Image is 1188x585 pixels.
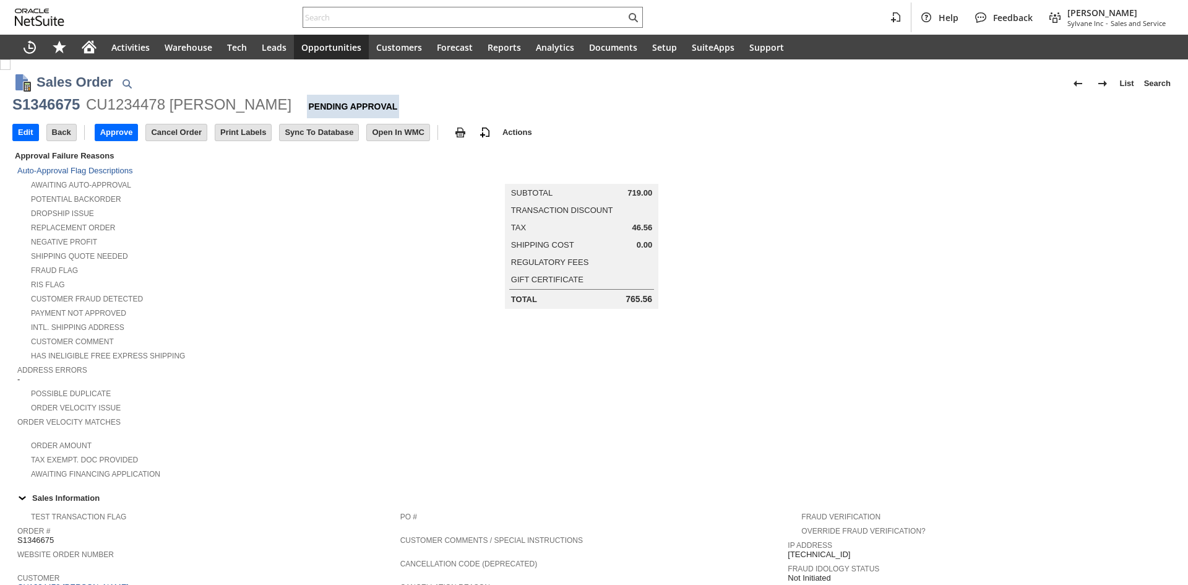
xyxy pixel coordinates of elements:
a: Subtotal [511,188,553,197]
span: 0.00 [637,240,652,250]
span: Customers [376,41,422,53]
img: Previous [1070,76,1085,91]
span: Analytics [536,41,574,53]
div: Pending Approval [307,95,400,118]
a: IP Address [788,541,832,550]
span: Warehouse [165,41,212,53]
a: Order Velocity Issue [31,404,121,412]
h1: Sales Order [37,72,113,92]
span: 765.56 [626,294,652,305]
a: Auto-Approval Flag Descriptions [17,166,132,175]
a: Search [1139,74,1176,93]
a: Setup [645,35,684,59]
span: Opportunities [301,41,361,53]
span: 46.56 [632,223,653,233]
span: S1346675 [17,535,54,545]
a: Awaiting Financing Application [31,470,160,479]
input: Search [303,10,626,25]
a: Home [74,35,104,59]
a: Fraud Verification [801,513,880,521]
span: Sales and Service [1111,19,1166,28]
span: Sylvane Inc [1067,19,1103,28]
a: Activities [104,35,157,59]
a: Warehouse [157,35,220,59]
div: Shortcuts [45,35,74,59]
span: [TECHNICAL_ID] [788,550,850,560]
a: Dropship Issue [31,209,94,218]
a: Documents [582,35,645,59]
a: Test Transaction Flag [31,513,126,521]
a: Customer Fraud Detected [31,295,143,303]
a: Order Amount [31,441,92,450]
div: Sales Information [12,490,1171,506]
a: List [1115,74,1139,93]
img: Quick Find [119,76,134,91]
a: Gift Certificate [511,275,583,284]
input: Sync To Database [280,124,358,141]
input: Approve [95,124,138,141]
a: Total [511,295,537,304]
div: Approval Failure Reasons [12,149,395,163]
a: SuiteApps [684,35,742,59]
a: Customers [369,35,429,59]
span: Feedback [993,12,1033,24]
a: Address Errors [17,366,87,375]
img: Next [1095,76,1110,91]
a: Leads [254,35,294,59]
span: Help [939,12,958,24]
a: Tax Exempt. Doc Provided [31,456,138,464]
span: - [1106,19,1108,28]
a: Tax [511,223,526,232]
a: Override Fraud Verification? [801,527,925,535]
input: Open In WMC [367,124,429,141]
a: Shipping Quote Needed [31,252,128,261]
a: Customer Comment [31,337,114,346]
td: Sales Information [12,490,1176,506]
svg: logo [15,9,64,26]
svg: Shortcuts [52,40,67,54]
a: Reports [480,35,528,59]
a: Replacement Order [31,223,115,232]
a: Fraud Idology Status [788,565,879,573]
a: Opportunities [294,35,369,59]
input: Print Labels [215,124,271,141]
div: S1346675 [12,95,80,115]
a: Recent Records [15,35,45,59]
span: Tech [227,41,247,53]
a: Has Ineligible Free Express Shipping [31,352,185,360]
img: add-record.svg [478,125,493,140]
span: Setup [652,41,677,53]
span: Documents [589,41,637,53]
a: Intl. Shipping Address [31,323,124,332]
a: RIS flag [31,280,65,289]
span: Forecast [437,41,473,53]
span: Activities [111,41,150,53]
a: Fraud Flag [31,266,78,275]
a: Analytics [528,35,582,59]
a: Regulatory Fees [511,258,588,267]
input: Cancel Order [146,124,207,141]
svg: Home [82,40,97,54]
a: Possible Duplicate [31,389,111,398]
a: Cancellation Code (deprecated) [400,560,538,568]
span: 719.00 [627,188,652,198]
span: [PERSON_NAME] [1067,7,1166,19]
span: SuiteApps [692,41,734,53]
a: Order Velocity Matches [17,418,121,427]
a: Order # [17,527,50,535]
svg: Search [626,10,640,25]
a: Potential Backorder [31,195,121,204]
span: Support [749,41,784,53]
a: Tech [220,35,254,59]
a: Support [742,35,791,59]
a: Forecast [429,35,480,59]
a: Website Order Number [17,550,114,559]
span: Reports [488,41,521,53]
a: Customer [17,574,59,583]
a: Transaction Discount [511,206,613,215]
a: Actions [497,128,537,137]
a: Payment not approved [31,309,126,318]
input: Edit [13,124,38,141]
input: Back [47,124,76,141]
div: CU1234478 [PERSON_NAME] [86,95,291,115]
